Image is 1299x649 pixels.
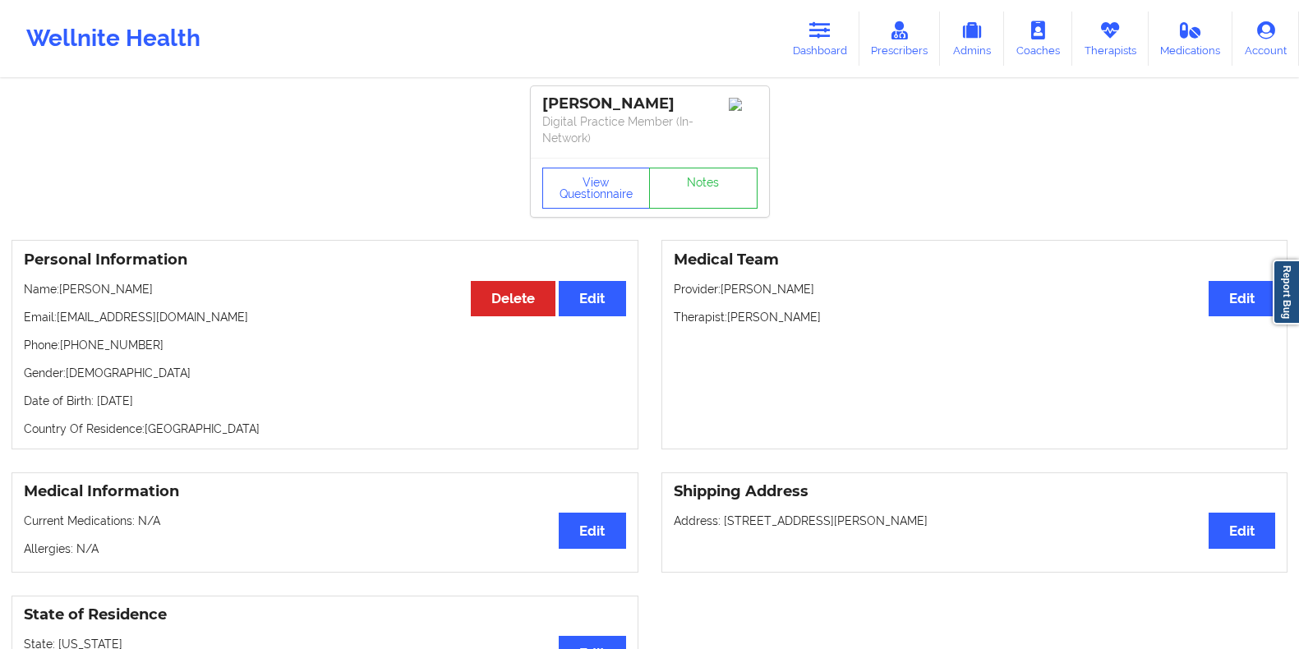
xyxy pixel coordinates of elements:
button: Delete [471,281,555,316]
a: Notes [649,168,758,209]
h3: Shipping Address [674,482,1276,501]
a: Account [1232,12,1299,66]
p: Allergies: N/A [24,541,626,557]
p: Email: [EMAIL_ADDRESS][DOMAIN_NAME] [24,309,626,325]
button: Edit [559,281,625,316]
p: Current Medications: N/A [24,513,626,529]
h3: State of Residence [24,605,626,624]
p: Address: [STREET_ADDRESS][PERSON_NAME] [674,513,1276,529]
a: Admins [940,12,1004,66]
a: Coaches [1004,12,1072,66]
button: Edit [1209,513,1275,548]
a: Dashboard [781,12,859,66]
h3: Medical Team [674,251,1276,269]
p: Provider: [PERSON_NAME] [674,281,1276,297]
p: Date of Birth: [DATE] [24,393,626,409]
p: Phone: [PHONE_NUMBER] [24,337,626,353]
a: Prescribers [859,12,941,66]
button: View Questionnaire [542,168,651,209]
h3: Medical Information [24,482,626,501]
a: Medications [1149,12,1233,66]
a: Report Bug [1273,260,1299,324]
a: Therapists [1072,12,1149,66]
h3: Personal Information [24,251,626,269]
img: Image%2Fplaceholer-image.png [729,98,758,111]
p: Name: [PERSON_NAME] [24,281,626,297]
button: Edit [559,513,625,548]
button: Edit [1209,281,1275,316]
p: Therapist: [PERSON_NAME] [674,309,1276,325]
p: Gender: [DEMOGRAPHIC_DATA] [24,365,626,381]
div: [PERSON_NAME] [542,94,758,113]
p: Country Of Residence: [GEOGRAPHIC_DATA] [24,421,626,437]
p: Digital Practice Member (In-Network) [542,113,758,146]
